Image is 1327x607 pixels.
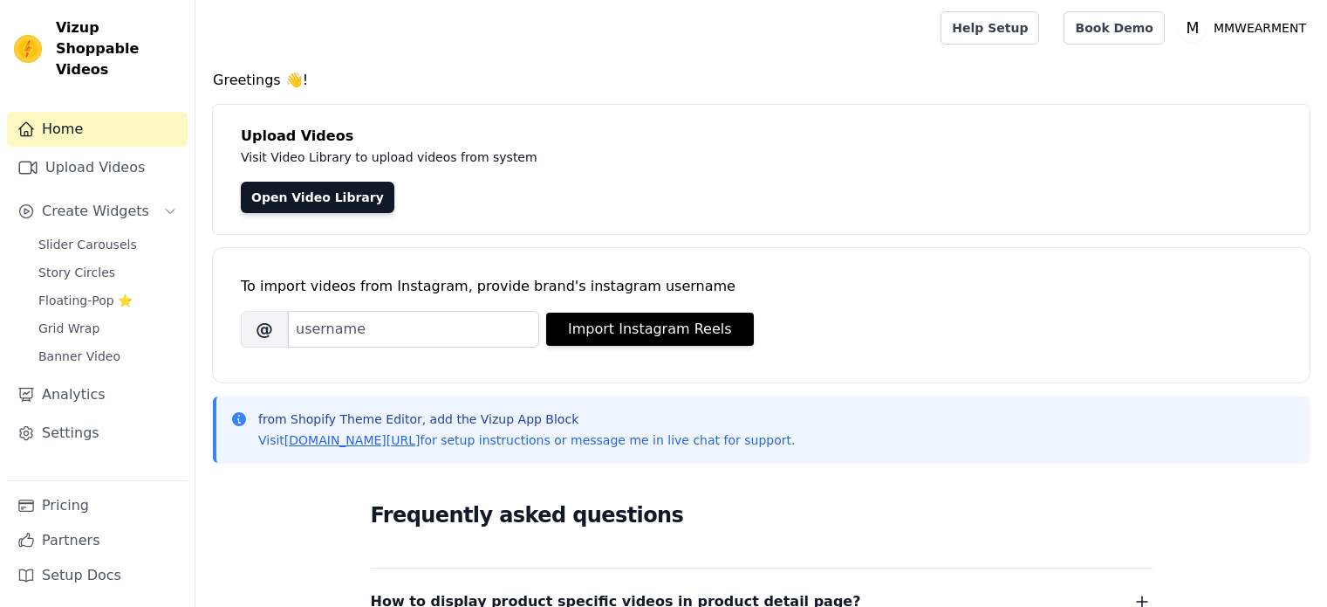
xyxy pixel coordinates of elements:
[1186,19,1199,37] text: M
[28,260,188,285] a: Story Circles
[241,147,1023,168] p: Visit Video Library to upload videos from system
[258,431,795,449] p: Visit for setup instructions or message me in live chat for support.
[1064,11,1164,45] a: Book Demo
[241,276,1282,297] div: To import videos from Instagram, provide brand's instagram username
[241,311,288,348] span: @
[38,320,99,337] span: Grid Wrap
[546,313,754,346] button: Import Instagram Reels
[28,344,188,369] a: Banner Video
[7,150,188,185] a: Upload Videos
[7,523,188,558] a: Partners
[7,194,188,229] button: Create Widgets
[371,498,1153,533] h2: Frequently asked questions
[42,201,149,222] span: Create Widgets
[28,232,188,257] a: Slider Carousels
[38,264,115,281] span: Story Circles
[284,433,421,447] a: [DOMAIN_NAME][URL]
[941,11,1039,45] a: Help Setup
[1179,12,1313,44] button: M MMWEARMENT
[28,316,188,341] a: Grid Wrap
[7,377,188,412] a: Analytics
[241,126,1282,147] h4: Upload Videos
[56,17,181,80] span: Vizup Shoppable Videos
[7,488,188,523] a: Pricing
[7,416,188,451] a: Settings
[288,311,539,348] input: username
[38,292,133,309] span: Floating-Pop ⭐
[241,182,394,213] a: Open Video Library
[28,288,188,313] a: Floating-Pop ⭐
[1207,12,1313,44] p: MMWEARMENT
[38,348,120,365] span: Banner Video
[14,35,42,63] img: Vizup
[213,70,1310,91] h4: Greetings 👋!
[38,236,137,253] span: Slider Carousels
[7,112,188,147] a: Home
[7,558,188,593] a: Setup Docs
[258,410,795,428] p: from Shopify Theme Editor, add the Vizup App Block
